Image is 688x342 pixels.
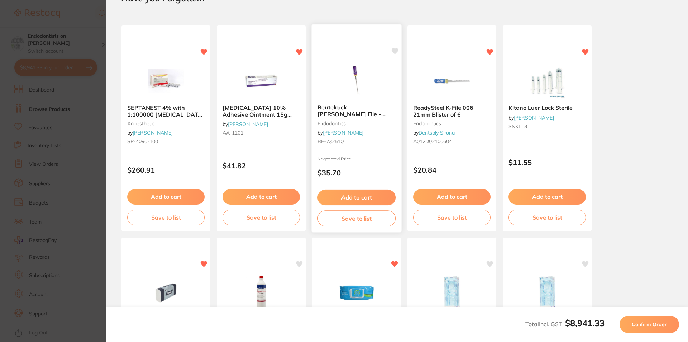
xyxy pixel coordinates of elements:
img: Kleenex Paper Towel Optimum [143,275,189,311]
small: SP-4090-100 [127,139,205,144]
b: SEPTANEST 4% with 1:100000 adrenalin 2.2ml 2xBox 50 GOLD [127,104,205,118]
a: [PERSON_NAME] [323,130,363,136]
button: Save to list [317,210,396,226]
a: [PERSON_NAME] [228,121,268,127]
b: $8,941.33 [565,318,605,328]
button: Add to cart [223,189,300,204]
small: A012D02100604 [413,139,491,144]
img: Dentalife Endosure Hypochlor [238,275,285,311]
p: $11.55 [508,158,586,167]
b: ReadySteel K-File 006 21mm Blister of 6 [413,104,491,118]
span: by [127,130,173,136]
span: by [508,114,554,121]
b: Beutelrock Hedstrom File - 25mm - Size 10 - Purple, 6-Pack [317,104,396,118]
small: BE-732510 [317,139,396,145]
button: Save to list [508,210,586,225]
button: Add to cart [508,189,586,204]
small: AA-1101 [223,130,300,136]
img: ReadySteel K-File 006 21mm Blister of 6 [429,63,475,99]
a: [PERSON_NAME] [514,114,554,121]
span: by [317,130,363,136]
button: Save to list [223,210,300,225]
img: Beutelrock Hedstrom File - 25mm - Size 10 - Purple, 6-Pack [333,62,380,98]
small: endodontics [413,121,491,126]
button: Save to list [127,210,205,225]
button: Save to list [413,210,491,225]
span: Total Incl. GST [525,320,605,328]
img: MediPros® Sterilization Pouches Box - 90*140 mm 3(1/2) * 5(1/2) inch [524,275,570,311]
b: XYLOCAINE 10% Adhesive Ointment 15g Tube Topical [223,104,300,118]
small: anaesthetic [127,121,205,126]
a: Dentsply Sirona [419,130,455,136]
button: Add to cart [127,189,205,204]
b: Kitano Luer Lock Sterile [508,104,586,111]
span: by [223,121,268,127]
p: $260.91 [127,166,205,174]
small: endodontics [317,121,396,126]
img: XYLOCAINE 10% Adhesive Ointment 15g Tube Topical [238,63,285,99]
button: Confirm Order [620,316,679,333]
img: Kitano Luer Lock Sterile [524,63,570,99]
small: SNKLL3 [508,123,586,129]
p: $20.84 [413,166,491,174]
button: Add to cart [317,190,396,205]
p: $35.70 [317,169,396,177]
img: MediPros® Sterilization Pouches Box - 57*100 mm 2(1/4) * 4 inch [429,275,475,311]
p: $41.82 [223,161,300,170]
img: SPEEDY CLEAN WIPES Neutral Detergent Wipes Flat Pk of 80 [333,275,380,311]
span: by [413,130,455,136]
small: Negotiated Price [317,156,396,161]
img: SEPTANEST 4% with 1:100000 adrenalin 2.2ml 2xBox 50 GOLD [143,63,189,99]
span: Confirm Order [632,321,667,328]
button: Add to cart [413,189,491,204]
a: [PERSON_NAME] [133,130,173,136]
